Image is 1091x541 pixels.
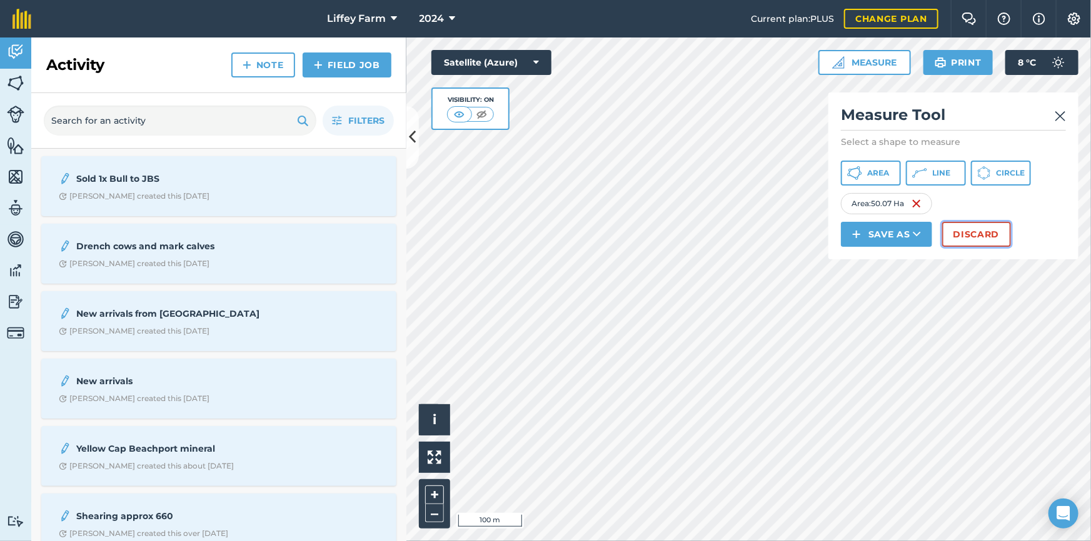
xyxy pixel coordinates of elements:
strong: Yellow Cap Beachport mineral [76,442,274,455]
a: Change plan [844,9,938,29]
span: Line [932,168,950,178]
button: 8 °C [1005,50,1078,75]
img: svg+xml;base64,PHN2ZyB4bWxucz0iaHR0cDovL3d3dy53My5vcmcvMjAwMC9zdmciIHdpZHRoPSIxNCIgaGVpZ2h0PSIyNC... [314,57,323,72]
div: [PERSON_NAME] created this over [DATE] [59,529,228,539]
img: Clock with arrow pointing clockwise [59,530,67,538]
img: svg+xml;base64,PD94bWwgdmVyc2lvbj0iMS4wIiBlbmNvZGluZz0idXRmLTgiPz4KPCEtLSBHZW5lcmF0b3I6IEFkb2JlIE... [7,199,24,217]
span: Filters [348,114,385,127]
img: svg+xml;base64,PD94bWwgdmVyc2lvbj0iMS4wIiBlbmNvZGluZz0idXRmLTgiPz4KPCEtLSBHZW5lcmF0b3I6IEFkb2JlIE... [7,230,24,249]
button: Save as [841,222,932,247]
span: Liffey Farm [328,11,386,26]
img: Clock with arrow pointing clockwise [59,260,67,268]
img: svg+xml;base64,PHN2ZyB4bWxucz0iaHR0cDovL3d3dy53My5vcmcvMjAwMC9zdmciIHdpZHRoPSIxNCIgaGVpZ2h0PSIyNC... [852,227,861,242]
a: Yellow Cap Beachport mineralClock with arrow pointing clockwise[PERSON_NAME] created this about [... [49,434,389,479]
img: svg+xml;base64,PD94bWwgdmVyc2lvbj0iMS4wIiBlbmNvZGluZz0idXRmLTgiPz4KPCEtLSBHZW5lcmF0b3I6IEFkb2JlIE... [1046,50,1071,75]
img: svg+xml;base64,PHN2ZyB4bWxucz0iaHR0cDovL3d3dy53My5vcmcvMjAwMC9zdmciIHdpZHRoPSIxNiIgaGVpZ2h0PSIyNC... [912,196,922,211]
img: svg+xml;base64,PHN2ZyB4bWxucz0iaHR0cDovL3d3dy53My5vcmcvMjAwMC9zdmciIHdpZHRoPSI1MCIgaGVpZ2h0PSI0MC... [451,108,467,121]
button: Discard [942,222,1011,247]
img: fieldmargin Logo [13,9,31,29]
div: [PERSON_NAME] created this [DATE] [59,326,209,336]
button: Circle [971,161,1031,186]
a: New arrivals from [GEOGRAPHIC_DATA]Clock with arrow pointing clockwise[PERSON_NAME] created this ... [49,299,389,344]
div: [PERSON_NAME] created this [DATE] [59,259,209,269]
span: 8 ° C [1018,50,1036,75]
button: Measure [818,50,911,75]
img: svg+xml;base64,PHN2ZyB4bWxucz0iaHR0cDovL3d3dy53My5vcmcvMjAwMC9zdmciIHdpZHRoPSI1NiIgaGVpZ2h0PSI2MC... [7,167,24,186]
div: [PERSON_NAME] created this [DATE] [59,394,209,404]
button: Filters [323,106,394,136]
strong: New arrivals from [GEOGRAPHIC_DATA] [76,307,274,320]
img: Clock with arrow pointing clockwise [59,327,67,335]
strong: Sold 1x Bull to JBS [76,172,274,186]
img: Clock with arrow pointing clockwise [59,192,67,201]
h2: Measure Tool [841,105,1066,131]
button: Area [841,161,901,186]
img: A cog icon [1067,12,1082,25]
a: New arrivalsClock with arrow pointing clockwise[PERSON_NAME] created this [DATE] [49,366,389,411]
img: svg+xml;base64,PD94bWwgdmVyc2lvbj0iMS4wIiBlbmNvZGluZz0idXRmLTgiPz4KPCEtLSBHZW5lcmF0b3I6IEFkb2JlIE... [59,171,71,186]
img: svg+xml;base64,PD94bWwgdmVyc2lvbj0iMS4wIiBlbmNvZGluZz0idXRmLTgiPz4KPCEtLSBHZW5lcmF0b3I6IEFkb2JlIE... [7,261,24,280]
span: Circle [996,168,1025,178]
button: i [419,404,450,435]
img: svg+xml;base64,PD94bWwgdmVyc2lvbj0iMS4wIiBlbmNvZGluZz0idXRmLTgiPz4KPCEtLSBHZW5lcmF0b3I6IEFkb2JlIE... [59,509,71,524]
img: Clock with arrow pointing clockwise [59,395,67,403]
strong: Drench cows and mark calves [76,239,274,253]
strong: Shearing approx 660 [76,509,274,523]
strong: New arrivals [76,374,274,388]
p: Select a shape to measure [841,136,1066,148]
img: svg+xml;base64,PD94bWwgdmVyc2lvbj0iMS4wIiBlbmNvZGluZz0idXRmLTgiPz4KPCEtLSBHZW5lcmF0b3I6IEFkb2JlIE... [59,306,71,321]
img: A question mark icon [997,12,1012,25]
img: svg+xml;base64,PD94bWwgdmVyc2lvbj0iMS4wIiBlbmNvZGluZz0idXRmLTgiPz4KPCEtLSBHZW5lcmF0b3I6IEFkb2JlIE... [7,324,24,342]
button: Satellite (Azure) [431,50,551,75]
img: svg+xml;base64,PHN2ZyB4bWxucz0iaHR0cDovL3d3dy53My5vcmcvMjAwMC9zdmciIHdpZHRoPSIxNCIgaGVpZ2h0PSIyNC... [243,57,251,72]
img: Ruler icon [832,56,845,69]
img: svg+xml;base64,PD94bWwgdmVyc2lvbj0iMS4wIiBlbmNvZGluZz0idXRmLTgiPz4KPCEtLSBHZW5lcmF0b3I6IEFkb2JlIE... [59,374,71,389]
div: [PERSON_NAME] created this [DATE] [59,191,209,201]
button: Line [906,161,966,186]
img: svg+xml;base64,PHN2ZyB4bWxucz0iaHR0cDovL3d3dy53My5vcmcvMjAwMC9zdmciIHdpZHRoPSIxOSIgaGVpZ2h0PSIyNC... [935,55,947,70]
img: Four arrows, one pointing top left, one top right, one bottom right and the last bottom left [428,450,441,464]
img: svg+xml;base64,PHN2ZyB4bWxucz0iaHR0cDovL3d3dy53My5vcmcvMjAwMC9zdmciIHdpZHRoPSI1NiIgaGVpZ2h0PSI2MC... [7,136,24,155]
img: Clock with arrow pointing clockwise [59,462,67,470]
span: Area [867,168,889,178]
span: Current plan : PLUS [751,12,834,26]
span: i [433,412,436,427]
img: Two speech bubbles overlapping with the left bubble in the forefront [962,12,977,25]
a: Note [231,52,295,77]
div: Visibility: On [447,95,495,105]
img: svg+xml;base64,PD94bWwgdmVyc2lvbj0iMS4wIiBlbmNvZGluZz0idXRmLTgiPz4KPCEtLSBHZW5lcmF0b3I6IEFkb2JlIE... [59,441,71,456]
div: Area : 50.07 Ha [841,193,932,214]
img: svg+xml;base64,PD94bWwgdmVyc2lvbj0iMS4wIiBlbmNvZGluZz0idXRmLTgiPz4KPCEtLSBHZW5lcmF0b3I6IEFkb2JlIE... [7,42,24,61]
img: svg+xml;base64,PHN2ZyB4bWxucz0iaHR0cDovL3d3dy53My5vcmcvMjAwMC9zdmciIHdpZHRoPSIxOSIgaGVpZ2h0PSIyNC... [297,113,309,128]
img: svg+xml;base64,PD94bWwgdmVyc2lvbj0iMS4wIiBlbmNvZGluZz0idXRmLTgiPz4KPCEtLSBHZW5lcmF0b3I6IEFkb2JlIE... [7,292,24,311]
span: 2024 [420,11,445,26]
h2: Activity [46,55,104,75]
img: svg+xml;base64,PHN2ZyB4bWxucz0iaHR0cDovL3d3dy53My5vcmcvMjAwMC9zdmciIHdpZHRoPSIyMiIgaGVpZ2h0PSIzMC... [1055,109,1066,124]
input: Search for an activity [44,106,316,136]
button: Print [923,50,993,75]
img: svg+xml;base64,PHN2ZyB4bWxucz0iaHR0cDovL3d3dy53My5vcmcvMjAwMC9zdmciIHdpZHRoPSI1MCIgaGVpZ2h0PSI0MC... [474,108,490,121]
a: Drench cows and mark calvesClock with arrow pointing clockwise[PERSON_NAME] created this [DATE] [49,231,389,276]
img: svg+xml;base64,PD94bWwgdmVyc2lvbj0iMS4wIiBlbmNvZGluZz0idXRmLTgiPz4KPCEtLSBHZW5lcmF0b3I6IEFkb2JlIE... [7,515,24,527]
div: [PERSON_NAME] created this about [DATE] [59,461,234,471]
img: svg+xml;base64,PHN2ZyB4bWxucz0iaHR0cDovL3d3dy53My5vcmcvMjAwMC9zdmciIHdpZHRoPSIxNyIgaGVpZ2h0PSIxNy... [1033,11,1045,26]
img: svg+xml;base64,PD94bWwgdmVyc2lvbj0iMS4wIiBlbmNvZGluZz0idXRmLTgiPz4KPCEtLSBHZW5lcmF0b3I6IEFkb2JlIE... [7,106,24,123]
img: svg+xml;base64,PHN2ZyB4bWxucz0iaHR0cDovL3d3dy53My5vcmcvMjAwMC9zdmciIHdpZHRoPSI1NiIgaGVpZ2h0PSI2MC... [7,74,24,92]
a: Sold 1x Bull to JBSClock with arrow pointing clockwise[PERSON_NAME] created this [DATE] [49,164,389,209]
button: + [425,485,444,504]
button: – [425,504,444,522]
div: Open Intercom Messenger [1048,499,1078,529]
a: Field Job [303,52,391,77]
img: svg+xml;base64,PD94bWwgdmVyc2lvbj0iMS4wIiBlbmNvZGluZz0idXRmLTgiPz4KPCEtLSBHZW5lcmF0b3I6IEFkb2JlIE... [59,239,71,254]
